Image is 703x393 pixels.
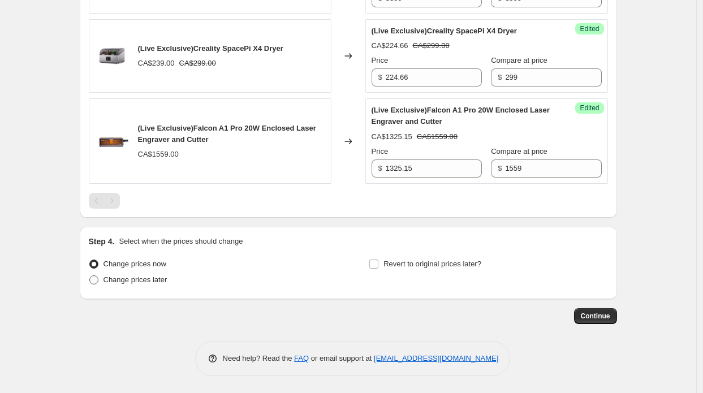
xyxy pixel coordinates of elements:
[89,193,120,209] nav: Pagination
[413,40,450,51] strike: CA$299.00
[103,275,167,284] span: Change prices later
[103,260,166,268] span: Change prices now
[138,44,283,53] span: (Live Exclusive)Creality SpacePi X4 Dryer
[309,354,374,362] span: or email support at
[378,73,382,81] span: $
[491,147,547,156] span: Compare at price
[372,106,550,126] span: (Live Exclusive)Falcon A1 Pro 20W Enclosed Laser Engraver and Cutter
[491,56,547,64] span: Compare at price
[417,131,458,142] strike: CA$1559.00
[374,354,498,362] a: [EMAIL_ADDRESS][DOMAIN_NAME]
[223,354,295,362] span: Need help? Read the
[378,164,382,172] span: $
[580,24,599,33] span: Edited
[138,149,179,160] div: CA$1559.00
[383,260,481,268] span: Revert to original prices later?
[498,73,502,81] span: $
[372,147,389,156] span: Price
[581,312,610,321] span: Continue
[95,39,129,73] img: 1600px1_80x.png
[119,236,243,247] p: Select when the prices should change
[179,58,216,69] strike: CA$299.00
[372,56,389,64] span: Price
[89,236,115,247] h2: Step 4.
[498,164,502,172] span: $
[138,58,175,69] div: CA$239.00
[372,40,408,51] div: CA$224.66
[294,354,309,362] a: FAQ
[95,124,129,158] img: 1_1_80x.png
[580,103,599,113] span: Edited
[138,124,316,144] span: (Live Exclusive)Falcon A1 Pro 20W Enclosed Laser Engraver and Cutter
[372,131,412,142] div: CA$1325.15
[574,308,617,324] button: Continue
[372,27,517,35] span: (Live Exclusive)Creality SpacePi X4 Dryer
